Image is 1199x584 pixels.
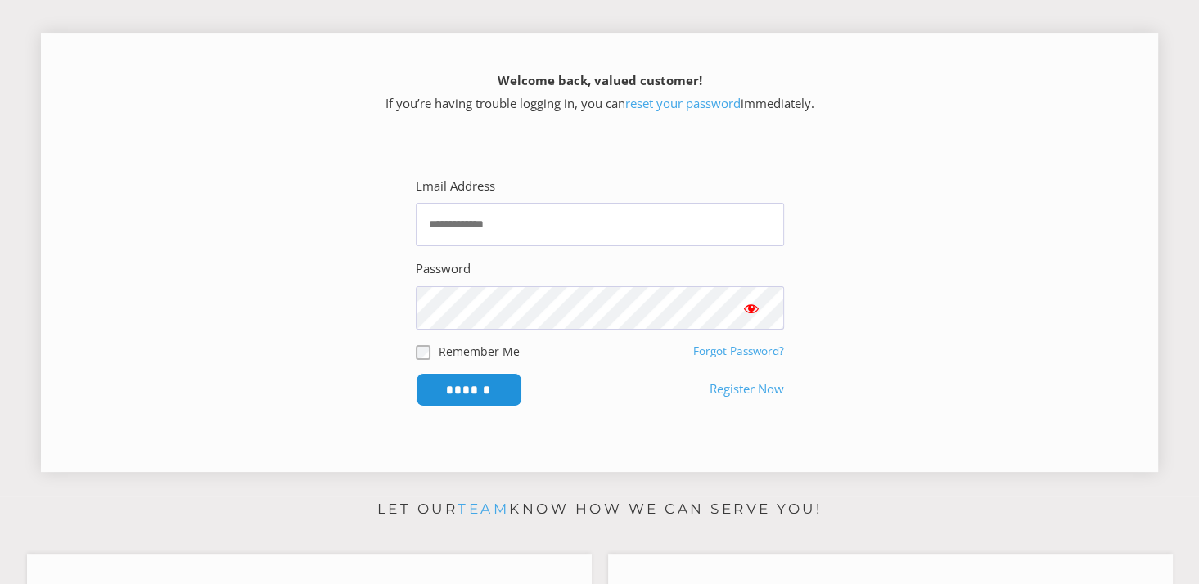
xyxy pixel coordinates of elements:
p: Let our know how we can serve you! [27,496,1173,523]
p: If you’re having trouble logging in, you can immediately. [70,70,1129,115]
label: Email Address [416,175,495,198]
strong: Welcome back, valued customer! [498,72,702,88]
a: Forgot Password? [693,344,784,358]
a: Register Now [710,378,784,401]
label: Password [416,258,471,281]
label: Remember Me [439,343,520,360]
a: reset your password [625,95,741,111]
a: team [458,501,509,517]
button: Show password [719,286,784,330]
